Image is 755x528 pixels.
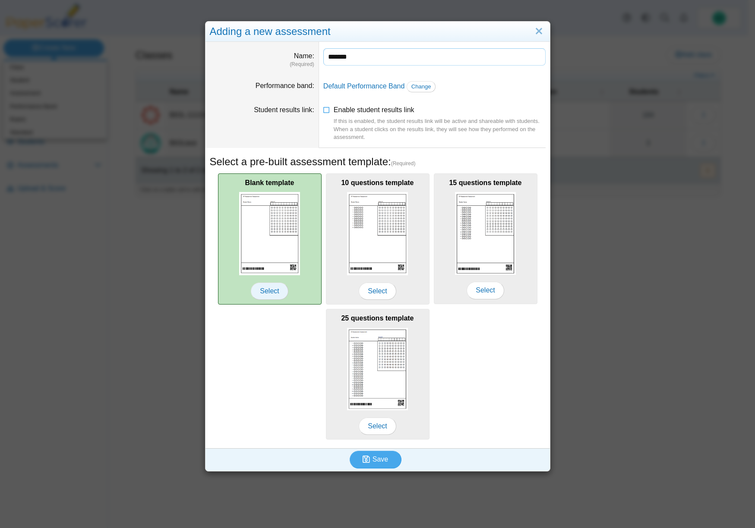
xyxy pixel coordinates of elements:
[373,456,388,463] span: Save
[455,192,516,275] img: scan_sheet_15_questions.png
[449,179,521,186] b: 15 questions template
[256,82,314,89] label: Performance band
[334,117,546,141] div: If this is enabled, the student results link will be active and shareable with students. When a s...
[239,192,300,275] img: scan_sheet_blank.png
[467,282,504,299] span: Select
[407,81,436,92] a: Change
[347,328,408,411] img: scan_sheet_25_questions.png
[294,52,314,60] label: Name
[205,22,550,42] div: Adding a new assessment
[341,179,414,186] b: 10 questions template
[323,82,405,90] a: Default Performance Band
[391,160,416,167] span: (Required)
[359,418,396,435] span: Select
[341,314,414,322] b: 25 questions template
[532,24,546,39] a: Close
[350,451,401,468] button: Save
[251,283,288,300] span: Select
[245,179,294,186] b: Blank template
[411,83,431,90] span: Change
[210,154,546,169] h5: Select a pre-built assessment template:
[210,61,314,68] dfn: (Required)
[347,192,408,275] img: scan_sheet_10_questions.png
[359,283,396,300] span: Select
[334,106,546,141] span: Enable student results link
[254,106,314,113] label: Student results link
